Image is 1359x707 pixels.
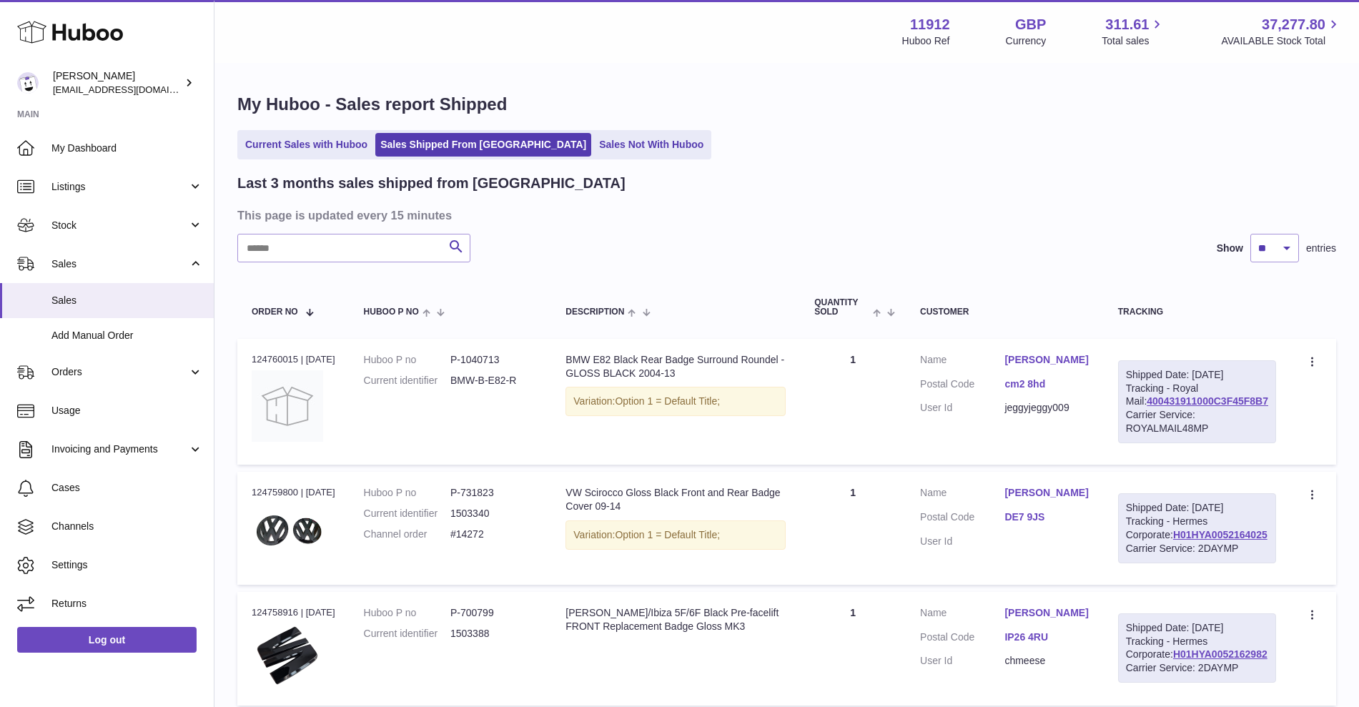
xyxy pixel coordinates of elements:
dd: 1503388 [450,627,537,641]
h1: My Huboo - Sales report Shipped [237,93,1336,116]
span: Sales [51,294,203,307]
h3: This page is updated every 15 minutes [237,207,1333,223]
div: VW Scirocco Gloss Black Front and Rear Badge Cover 09-14 [565,486,786,513]
a: [PERSON_NAME] [1004,353,1089,367]
a: 311.61 Total sales [1102,15,1165,48]
a: Sales Shipped From [GEOGRAPHIC_DATA] [375,133,591,157]
label: Show [1217,242,1243,255]
span: Order No [252,307,298,317]
a: IP26 4RU [1004,631,1089,644]
div: 124760015 | [DATE] [252,353,335,366]
div: [PERSON_NAME] [53,69,182,97]
dd: P-700799 [450,606,537,620]
td: 1 [800,592,906,706]
img: $_1.PNG [252,623,323,688]
strong: 11912 [910,15,950,34]
td: 1 [800,472,906,585]
span: 311.61 [1105,15,1149,34]
div: BMW E82 Black Rear Badge Surround Roundel - GLOSS BLACK 2004-13 [565,353,786,380]
span: Quantity Sold [814,298,869,317]
div: Currency [1006,34,1047,48]
div: 124758916 | [DATE] [252,606,335,619]
div: Tracking - Royal Mail: [1118,360,1276,443]
a: H01HYA0052162982 [1173,648,1267,660]
dt: User Id [920,535,1004,548]
div: Tracking - Hermes Corporate: [1118,613,1276,683]
span: Stock [51,219,188,232]
h2: Last 3 months sales shipped from [GEOGRAPHIC_DATA] [237,174,626,193]
a: DE7 9JS [1004,510,1089,524]
div: Carrier Service: ROYALMAIL48MP [1126,408,1268,435]
img: no-photo.jpg [252,370,323,442]
dd: P-731823 [450,486,537,500]
span: Total sales [1102,34,1165,48]
dd: P-1040713 [450,353,537,367]
dt: Current identifier [364,507,450,520]
span: Usage [51,404,203,417]
dd: BMW-B-E82-R [450,374,537,387]
dt: Huboo P no [364,353,450,367]
dt: Name [920,486,1004,503]
dt: Postal Code [920,510,1004,528]
span: Settings [51,558,203,572]
span: Invoicing and Payments [51,443,188,456]
dt: Huboo P no [364,486,450,500]
dt: Channel order [364,528,450,541]
dt: Current identifier [364,627,450,641]
dt: Name [920,353,1004,370]
div: Variation: [565,520,786,550]
span: Sales [51,257,188,271]
dt: Name [920,606,1004,623]
span: Cases [51,481,203,495]
div: Shipped Date: [DATE] [1126,501,1268,515]
dt: User Id [920,401,1004,415]
div: Carrier Service: 2DAYMP [1126,661,1268,675]
div: Tracking [1118,307,1276,317]
span: Listings [51,180,188,194]
dd: jeggyjeggy009 [1004,401,1089,415]
dt: Current identifier [364,374,450,387]
a: cm2 8hd [1004,377,1089,391]
img: info@carbonmyride.com [17,72,39,94]
strong: GBP [1015,15,1046,34]
a: Log out [17,627,197,653]
a: Current Sales with Huboo [240,133,372,157]
a: [PERSON_NAME] [1004,486,1089,500]
span: Orders [51,365,188,379]
div: Carrier Service: 2DAYMP [1126,542,1268,555]
div: Huboo Ref [902,34,950,48]
dd: chmeese [1004,654,1089,668]
span: 37,277.80 [1262,15,1325,34]
span: AVAILABLE Stock Total [1221,34,1342,48]
a: 37,277.80 AVAILABLE Stock Total [1221,15,1342,48]
span: My Dashboard [51,142,203,155]
span: Option 1 = Default Title; [615,529,720,540]
div: Variation: [565,387,786,416]
span: Returns [51,597,203,610]
dt: Postal Code [920,631,1004,648]
dt: Huboo P no [364,606,450,620]
span: Description [565,307,624,317]
td: 1 [800,339,906,465]
div: Tracking - Hermes Corporate: [1118,493,1276,563]
span: Add Manual Order [51,329,203,342]
a: Sales Not With Huboo [594,133,708,157]
span: Channels [51,520,203,533]
a: H01HYA0052164025 [1173,529,1267,540]
img: IMG_20200711_003615344_6cc7a7f0-f2b6-40ad-82cb-4ab3d3bcb3ce.jpg [252,504,323,558]
span: Huboo P no [364,307,419,317]
div: Shipped Date: [DATE] [1126,368,1268,382]
div: 124759800 | [DATE] [252,486,335,499]
dd: 1503340 [450,507,537,520]
div: [PERSON_NAME]/Ibiza 5F/6F Black Pre-facelift FRONT Replacement Badge Gloss MK3 [565,606,786,633]
span: [EMAIL_ADDRESS][DOMAIN_NAME] [53,84,210,95]
dt: Postal Code [920,377,1004,395]
div: Shipped Date: [DATE] [1126,621,1268,635]
span: Option 1 = Default Title; [615,395,720,407]
dt: User Id [920,654,1004,668]
dd: #14272 [450,528,537,541]
a: [PERSON_NAME] [1004,606,1089,620]
a: 400431911000C3F45F8B7 [1147,395,1268,407]
span: entries [1306,242,1336,255]
div: Customer [920,307,1089,317]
